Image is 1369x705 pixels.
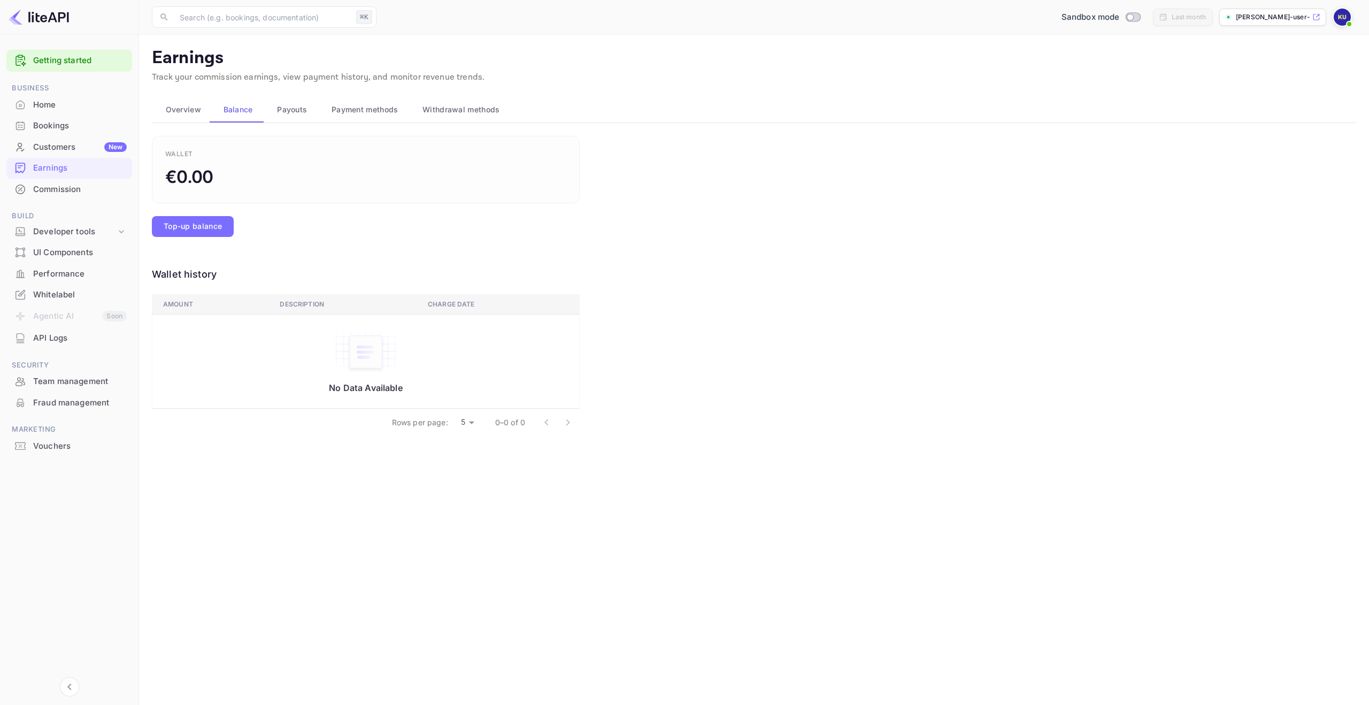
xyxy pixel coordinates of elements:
p: Rows per page: [392,417,448,428]
div: Home [33,99,127,111]
div: Commission [6,179,132,200]
p: 0–0 of 0 [495,417,525,428]
div: Fraud management [6,393,132,413]
div: New [104,142,127,152]
div: UI Components [33,247,127,259]
div: Getting started [6,50,132,72]
div: Fraud management [33,397,127,409]
div: Whitelabel [6,285,132,305]
table: a dense table [152,294,580,409]
a: Vouchers [6,436,132,456]
a: Home [6,95,132,114]
span: Payouts [277,103,307,116]
div: Whitelabel [33,289,127,301]
a: Earnings [6,158,132,178]
div: Developer tools [33,226,116,238]
a: Getting started [33,55,127,67]
div: Wallet history [152,267,580,281]
button: Collapse navigation [60,677,79,696]
a: Whitelabel [6,285,132,304]
div: Earnings [33,162,127,174]
span: Payment methods [332,103,398,116]
div: UI Components [6,242,132,263]
div: ⌘K [356,10,372,24]
div: Switch to Production mode [1057,11,1144,24]
span: Business [6,82,132,94]
div: Performance [33,268,127,280]
div: Vouchers [6,436,132,457]
div: Bookings [33,120,127,132]
div: Home [6,95,132,116]
div: Team management [6,371,132,392]
a: Commission [6,179,132,199]
a: Bookings [6,116,132,135]
th: Charge date [419,294,580,314]
span: Build [6,210,132,222]
img: LiteAPI logo [9,9,69,26]
span: Balance [224,103,253,116]
p: [PERSON_NAME]-user-nxcbp.nuit... [1236,12,1310,22]
input: Search (e.g. bookings, documentation) [173,6,352,28]
a: Fraud management [6,393,132,412]
span: Overview [166,103,201,116]
span: Sandbox mode [1062,11,1120,24]
div: Performance [6,264,132,285]
img: empty-state-table.svg [334,329,398,374]
div: API Logs [6,328,132,349]
div: Bookings [6,116,132,136]
div: Last month [1172,12,1206,22]
p: Track your commission earnings, view payment history, and monitor revenue trends. [152,71,1356,84]
span: Security [6,359,132,371]
th: Description [271,294,419,314]
div: Developer tools [6,223,132,241]
div: Earnings [6,158,132,179]
div: Vouchers [33,440,127,453]
a: UI Components [6,242,132,262]
span: Withdrawal methods [422,103,499,116]
span: Marketing [6,424,132,435]
button: Top-up balance [152,216,234,237]
p: Earnings [152,48,1356,69]
div: API Logs [33,332,127,344]
div: Commission [33,183,127,196]
div: scrollable auto tabs example [152,97,1356,122]
div: CustomersNew [6,137,132,158]
img: Kasper User [1334,9,1351,26]
div: Customers [33,141,127,154]
a: CustomersNew [6,137,132,157]
p: No Data Available [163,382,568,393]
a: Team management [6,371,132,391]
a: API Logs [6,328,132,348]
div: Team management [33,376,127,388]
div: Wallet [165,149,193,159]
div: 5 [452,415,478,430]
a: Performance [6,264,132,283]
th: Amount [152,294,272,314]
div: €0.00 [165,164,213,190]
